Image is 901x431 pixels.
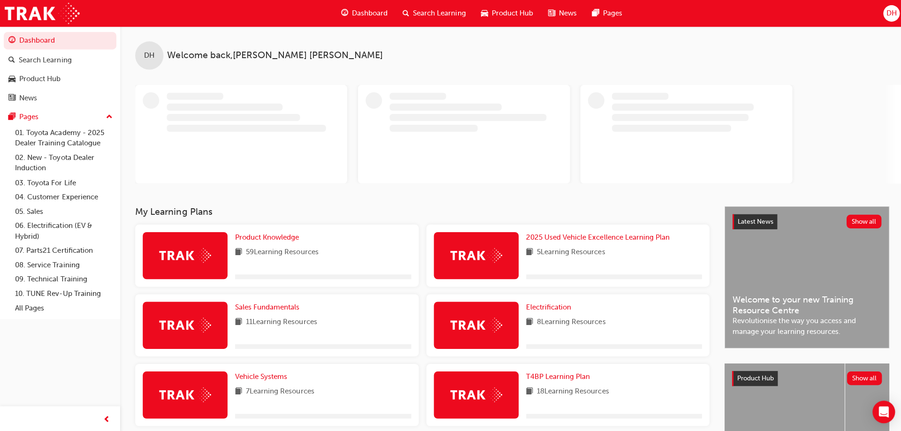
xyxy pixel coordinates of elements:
a: 05. Sales [11,204,116,218]
span: Product Hub [490,8,531,19]
span: pages-icon [8,113,15,121]
a: pages-iconPages [582,4,627,23]
a: Search Learning [4,51,116,68]
span: search-icon [401,8,408,19]
span: 8 Learning Resources [535,315,603,327]
a: search-iconSearch Learning [394,4,472,23]
span: book-icon [234,385,241,396]
a: 04. Customer Experience [11,189,116,204]
button: Show all [844,370,879,384]
a: Vehicle Systems [234,370,290,381]
a: Product Knowledge [234,231,302,242]
a: Electrification [524,301,573,311]
button: Pages [4,108,116,125]
a: Latest NewsShow allWelcome to your new Training Resource CentreRevolutionise the way you access a... [722,205,886,347]
span: Product Hub [734,373,771,381]
img: Trak [449,317,500,331]
span: DH [144,50,154,61]
a: news-iconNews [539,4,582,23]
img: Trak [159,386,210,401]
span: Search Learning [412,8,464,19]
a: Sales Fundamentals [234,301,302,311]
button: DashboardSearch LearningProduct HubNews [4,30,116,108]
span: guage-icon [340,8,347,19]
img: Trak [5,3,79,24]
span: 5 Learning Resources [535,246,603,257]
span: T4BP Learning Plan [524,371,588,379]
span: 59 Learning Resources [245,246,317,257]
a: 10. TUNE Rev-Up Training [11,286,116,300]
span: Sales Fundamentals [234,302,298,310]
a: car-iconProduct Hub [472,4,539,23]
div: Product Hub [19,73,61,84]
span: 7 Learning Resources [245,385,313,396]
img: Trak [159,247,210,262]
img: Trak [449,386,500,401]
span: prev-icon [103,412,110,424]
span: Welcome back , [PERSON_NAME] [PERSON_NAME] [167,50,382,61]
a: Product HubShow all [729,370,878,385]
div: Search Learning [19,54,71,65]
span: book-icon [524,315,531,327]
span: Revolutionise the way you access and manage your learning resources. [730,314,878,335]
a: 08. Service Training [11,257,116,272]
button: DH [880,5,896,22]
div: News [19,92,37,103]
span: search-icon [8,56,15,64]
a: 02. New - Toyota Dealer Induction [11,150,116,175]
a: Product Hub [4,70,116,87]
a: 09. Technical Training [11,271,116,286]
h3: My Learning Plans [135,205,707,216]
a: All Pages [11,300,116,314]
span: car-icon [479,8,486,19]
span: book-icon [524,385,531,396]
a: News [4,89,116,106]
span: news-icon [8,94,15,102]
a: Dashboard [4,32,116,49]
div: Pages [19,111,38,122]
span: 11 Learning Resources [245,315,316,327]
span: Pages [601,8,620,19]
span: news-icon [546,8,553,19]
a: 07. Parts21 Certification [11,242,116,257]
a: Latest NewsShow all [730,213,878,228]
span: Welcome to your new Training Resource Centre [730,293,878,314]
span: News [557,8,575,19]
span: up-icon [106,111,112,123]
span: Product Knowledge [234,232,298,241]
a: T4BP Learning Plan [524,370,592,381]
a: 01. Toyota Academy - 2025 Dealer Training Catalogue [11,125,116,150]
span: Latest News [735,217,771,225]
a: guage-iconDashboard [332,4,394,23]
a: 03. Toyota For Life [11,175,116,189]
span: guage-icon [8,37,15,45]
span: Electrification [524,302,569,310]
span: 2025 Used Vehicle Excellence Learning Plan [524,232,667,241]
a: 06. Electrification (EV & Hybrid) [11,218,116,242]
span: car-icon [8,75,15,83]
span: Vehicle Systems [234,371,286,379]
a: 2025 Used Vehicle Excellence Learning Plan [524,231,671,242]
button: Show all [843,214,878,227]
span: Dashboard [351,8,386,19]
span: book-icon [234,246,241,257]
span: DH [883,8,893,19]
img: Trak [159,317,210,331]
span: pages-icon [590,8,597,19]
div: Open Intercom Messenger [869,399,892,422]
span: 18 Learning Resources [535,385,607,396]
span: book-icon [234,315,241,327]
img: Trak [449,247,500,262]
span: book-icon [524,246,531,257]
